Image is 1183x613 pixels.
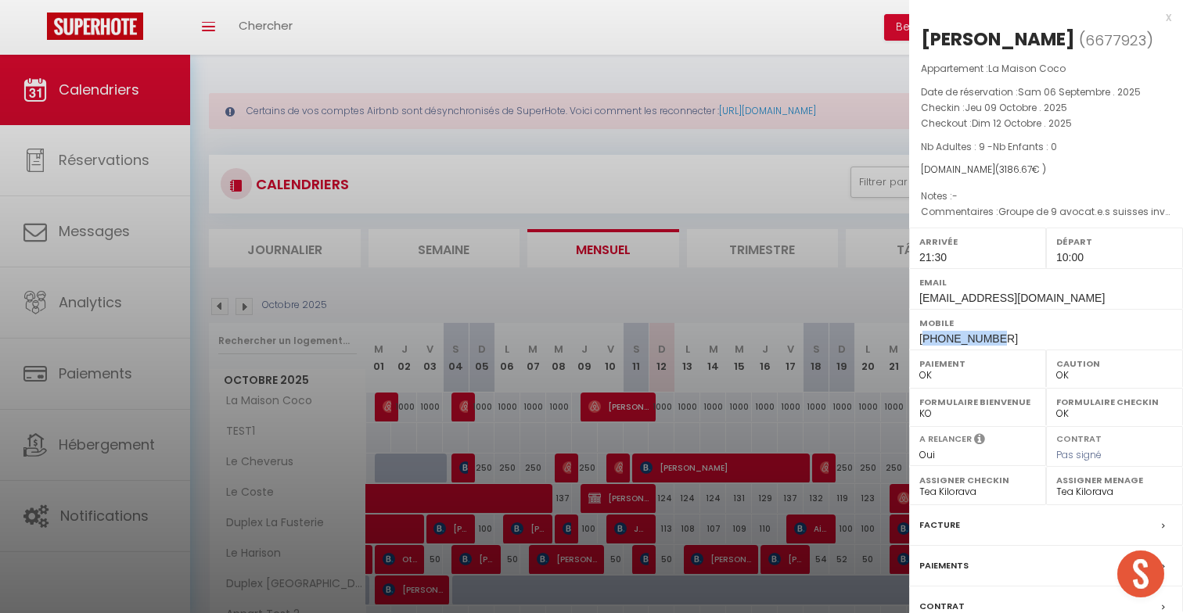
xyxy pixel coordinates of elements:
[972,117,1072,130] span: Dim 12 Octobre . 2025
[919,472,1036,488] label: Assigner Checkin
[921,27,1075,52] div: [PERSON_NAME]
[1018,85,1141,99] span: Sam 06 Septembre . 2025
[1056,356,1173,371] label: Caution
[919,274,1173,290] label: Email
[921,116,1171,131] p: Checkout :
[919,234,1036,249] label: Arrivée
[919,432,972,446] label: A relancer
[1056,448,1102,461] span: Pas signé
[1056,472,1173,488] label: Assigner Menage
[921,163,1171,177] div: [DOMAIN_NAME]
[919,517,960,533] label: Facture
[988,62,1066,75] span: La Maison Coco
[999,163,1032,176] span: 3186.67
[919,557,969,574] label: Paiements
[921,61,1171,77] p: Appartement :
[1079,29,1153,51] span: ( )
[965,101,1067,114] span: Jeu 09 Octobre . 2025
[921,204,1171,220] p: Commentaires :
[952,189,958,203] span: -
[1056,432,1102,443] label: Contrat
[919,292,1105,304] span: [EMAIL_ADDRESS][DOMAIN_NAME]
[919,356,1036,371] label: Paiement
[1085,30,1146,50] span: 6677923
[1056,251,1084,263] span: 10:00
[1056,234,1173,249] label: Départ
[909,8,1171,27] div: x
[974,432,985,450] i: Sélectionner OUI si vous souhaiter envoyer les séquences de messages post-checkout
[919,332,1018,345] span: [PHONE_NUMBER]
[919,315,1173,331] label: Mobile
[921,140,1057,153] span: Nb Adultes : 9 -
[995,163,1046,176] span: ( € )
[921,84,1171,100] p: Date de réservation :
[1056,394,1173,410] label: Formulaire Checkin
[921,100,1171,116] p: Checkin :
[919,394,1036,410] label: Formulaire Bienvenue
[919,251,947,263] span: 21:30
[921,188,1171,204] p: Notes :
[1117,550,1164,597] div: Ouvrir le chat
[993,140,1057,153] span: Nb Enfants : 0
